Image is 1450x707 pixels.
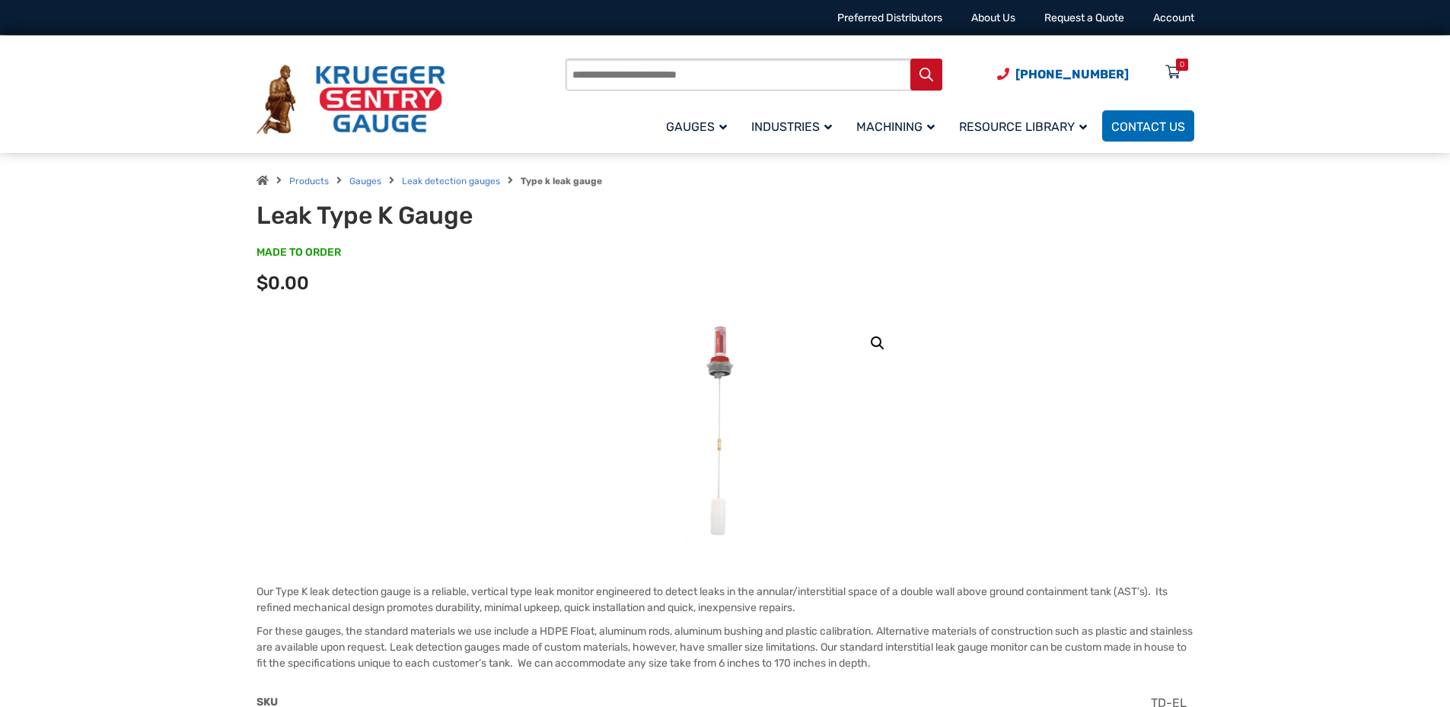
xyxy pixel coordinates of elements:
span: Industries [751,119,832,134]
a: Gauges [349,176,381,186]
span: Machining [856,119,935,134]
span: $0.00 [257,272,309,294]
a: Products [289,176,329,186]
img: Krueger Sentry Gauge [257,65,445,135]
span: Resource Library [959,119,1087,134]
span: Gauges [666,119,727,134]
a: About Us [971,11,1015,24]
a: Leak detection gauges [402,176,500,186]
p: Our Type K leak detection gauge is a reliable, vertical type leak monitor engineered to detect le... [257,584,1194,616]
a: Industries [742,108,847,144]
span: MADE TO ORDER [257,245,341,260]
a: Preferred Distributors [837,11,942,24]
div: 0 [1180,59,1184,71]
h1: Leak Type K Gauge [257,201,632,230]
a: Phone Number (920) 434-8860 [997,65,1129,84]
a: Request a Quote [1044,11,1124,24]
a: Account [1153,11,1194,24]
a: Gauges [657,108,742,144]
a: Machining [847,108,950,144]
a: Contact Us [1102,110,1194,142]
img: Leak Detection Gauge [678,317,772,546]
p: For these gauges, the standard materials we use include a HDPE Float, aluminum rods, aluminum bus... [257,623,1194,671]
span: [PHONE_NUMBER] [1015,67,1129,81]
span: Contact Us [1111,119,1185,134]
strong: Type k leak gauge [521,176,602,186]
a: Resource Library [950,108,1102,144]
a: View full-screen image gallery [864,330,891,357]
